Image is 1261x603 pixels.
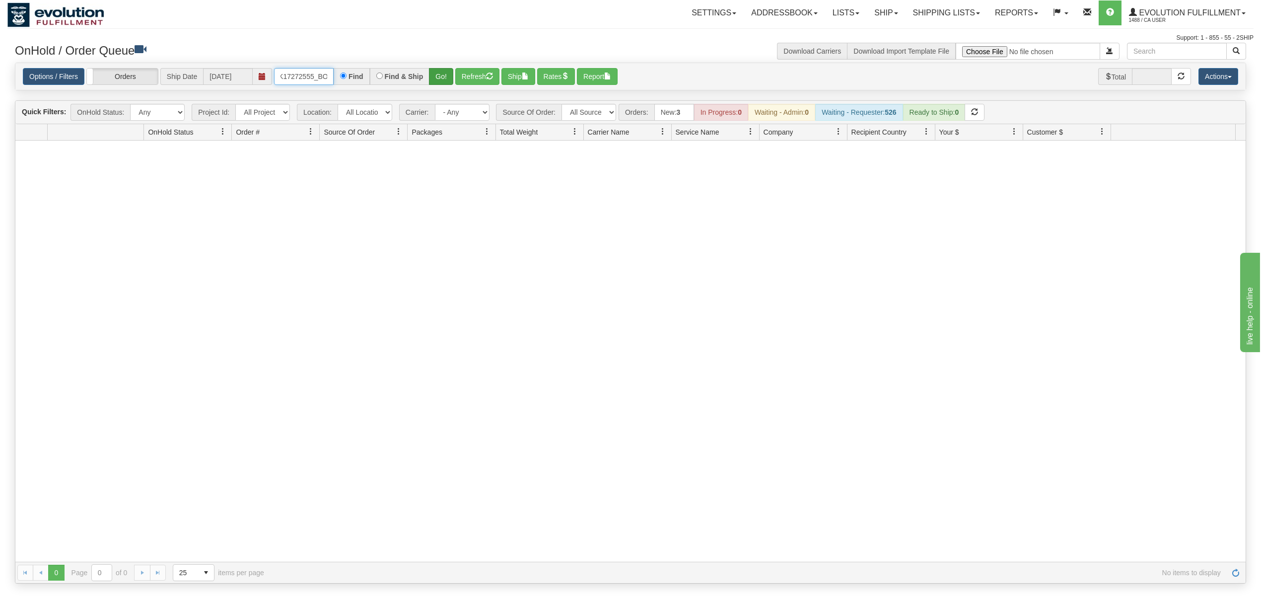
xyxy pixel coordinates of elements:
[71,564,128,581] span: Page of 0
[15,43,623,57] h3: OnHold / Order Queue
[744,0,825,25] a: Addressbook
[851,127,907,137] span: Recipient Country
[955,108,959,116] strong: 0
[23,68,84,85] a: Options / Filters
[302,123,319,140] a: Order # filter column settings
[885,108,896,116] strong: 526
[918,123,935,140] a: Recipient Country filter column settings
[160,68,203,85] span: Ship Date
[939,127,959,137] span: Your $
[764,127,793,137] span: Company
[825,0,867,25] a: Lists
[676,127,719,137] span: Service Name
[987,0,1046,25] a: Reports
[903,104,966,121] div: Ready to Ship:
[654,123,671,140] a: Carrier Name filter column settings
[22,107,66,117] label: Quick Filters:
[214,123,231,140] a: OnHold Status filter column settings
[677,108,681,116] strong: 3
[1098,68,1132,85] span: Total
[1137,8,1241,17] span: Evolution Fulfillment
[537,68,575,85] button: Rates
[429,68,453,85] button: Go!
[500,127,538,137] span: Total Weight
[588,127,630,137] span: Carrier Name
[236,127,259,137] span: Order #
[1127,43,1227,60] input: Search
[173,564,264,581] span: items per page
[496,104,561,121] span: Source Of Order:
[297,104,338,121] span: Location:
[324,127,375,137] span: Source Of Order
[1129,15,1203,25] span: 1488 / CA User
[566,123,583,140] a: Total Weight filter column settings
[385,73,423,80] label: Find & Ship
[867,0,905,25] a: Ship
[956,43,1100,60] input: Import
[748,104,815,121] div: Waiting - Admin:
[479,123,495,140] a: Packages filter column settings
[70,104,130,121] span: OnHold Status:
[1198,68,1238,85] button: Actions
[148,127,193,137] span: OnHold Status
[390,123,407,140] a: Source Of Order filter column settings
[192,104,235,121] span: Project Id:
[399,104,435,121] span: Carrier:
[830,123,847,140] a: Company filter column settings
[1027,127,1063,137] span: Customer $
[1226,43,1246,60] button: Search
[7,6,92,18] div: live help - online
[87,69,158,85] label: Orders
[654,104,694,121] div: New:
[1006,123,1023,140] a: Your $ filter column settings
[48,565,64,581] span: Page 0
[179,568,192,578] span: 25
[1228,565,1244,581] a: Refresh
[805,108,809,116] strong: 0
[278,569,1221,577] span: No items to display
[783,47,841,55] a: Download Carriers
[853,47,949,55] a: Download Import Template File
[7,34,1254,42] div: Support: 1 - 855 - 55 - 2SHIP
[694,104,748,121] div: In Progress:
[501,68,535,85] button: Ship
[7,2,104,27] img: logo1488.jpg
[1094,123,1111,140] a: Customer $ filter column settings
[349,73,363,80] label: Find
[15,101,1246,124] div: grid toolbar
[815,104,903,121] div: Waiting - Requester:
[274,68,334,85] input: Order #
[1121,0,1253,25] a: Evolution Fulfillment 1488 / CA User
[412,127,442,137] span: Packages
[742,123,759,140] a: Service Name filter column settings
[738,108,742,116] strong: 0
[1238,251,1260,352] iframe: chat widget
[577,68,618,85] button: Report
[684,0,744,25] a: Settings
[173,564,214,581] span: Page sizes drop down
[198,565,214,581] span: select
[619,104,654,121] span: Orders:
[455,68,499,85] button: Refresh
[906,0,987,25] a: Shipping lists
